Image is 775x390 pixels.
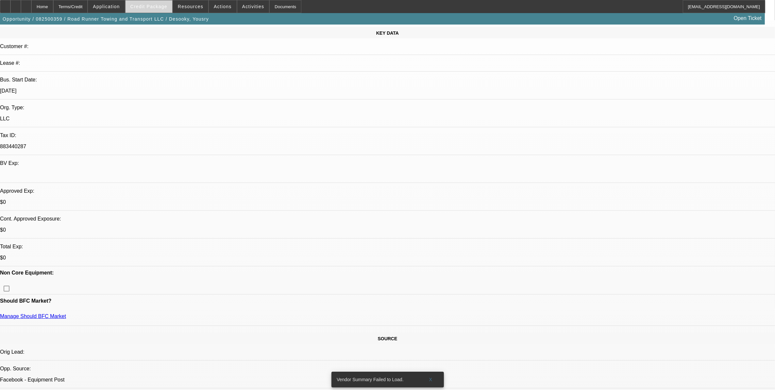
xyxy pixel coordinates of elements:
span: Opportunity / 082500359 / Road Runner Towing and Transport LLC / Desooky, Yousry [3,16,209,22]
span: KEY DATA [376,30,399,36]
button: Credit Package [126,0,172,13]
button: Actions [209,0,237,13]
button: Activities [237,0,269,13]
span: Application [93,4,120,9]
a: Open Ticket [731,13,764,24]
button: X [420,374,441,385]
div: Vendor Summary Failed to Load. [331,372,420,387]
span: Credit Package [130,4,167,9]
span: SOURCE [378,336,397,341]
button: Resources [173,0,208,13]
button: Application [88,0,125,13]
span: Activities [242,4,264,9]
span: Actions [214,4,232,9]
span: Resources [178,4,203,9]
span: X [429,377,432,382]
